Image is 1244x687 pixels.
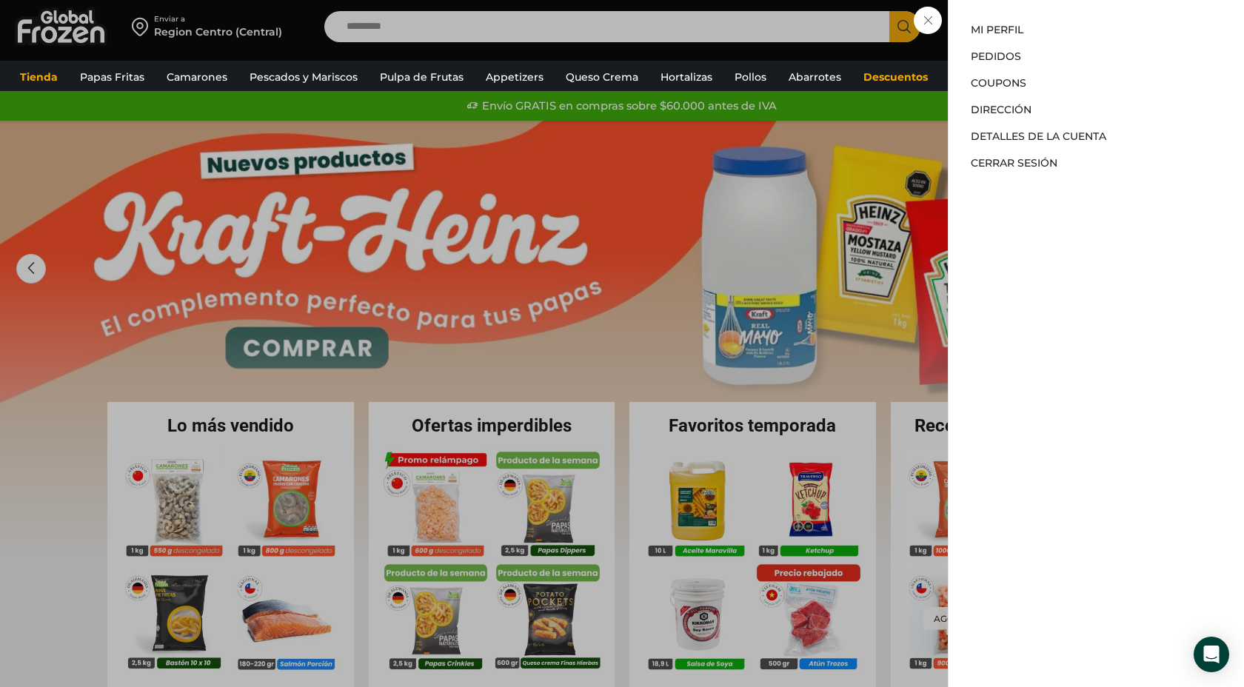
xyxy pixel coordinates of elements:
[971,23,1023,36] a: Mi perfil
[1194,637,1229,672] div: Open Intercom Messenger
[856,63,935,91] a: Descuentos
[13,63,65,91] a: Tienda
[727,63,774,91] a: Pollos
[558,63,646,91] a: Queso Crema
[159,63,235,91] a: Camarones
[971,156,1057,170] a: Cerrar sesión
[478,63,551,91] a: Appetizers
[242,63,365,91] a: Pescados y Mariscos
[653,63,720,91] a: Hortalizas
[372,63,471,91] a: Pulpa de Frutas
[971,103,1031,116] a: Dirección
[971,76,1026,90] a: Coupons
[73,63,152,91] a: Papas Fritas
[971,50,1021,63] a: Pedidos
[971,130,1106,143] a: Detalles de la cuenta
[781,63,849,91] a: Abarrotes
